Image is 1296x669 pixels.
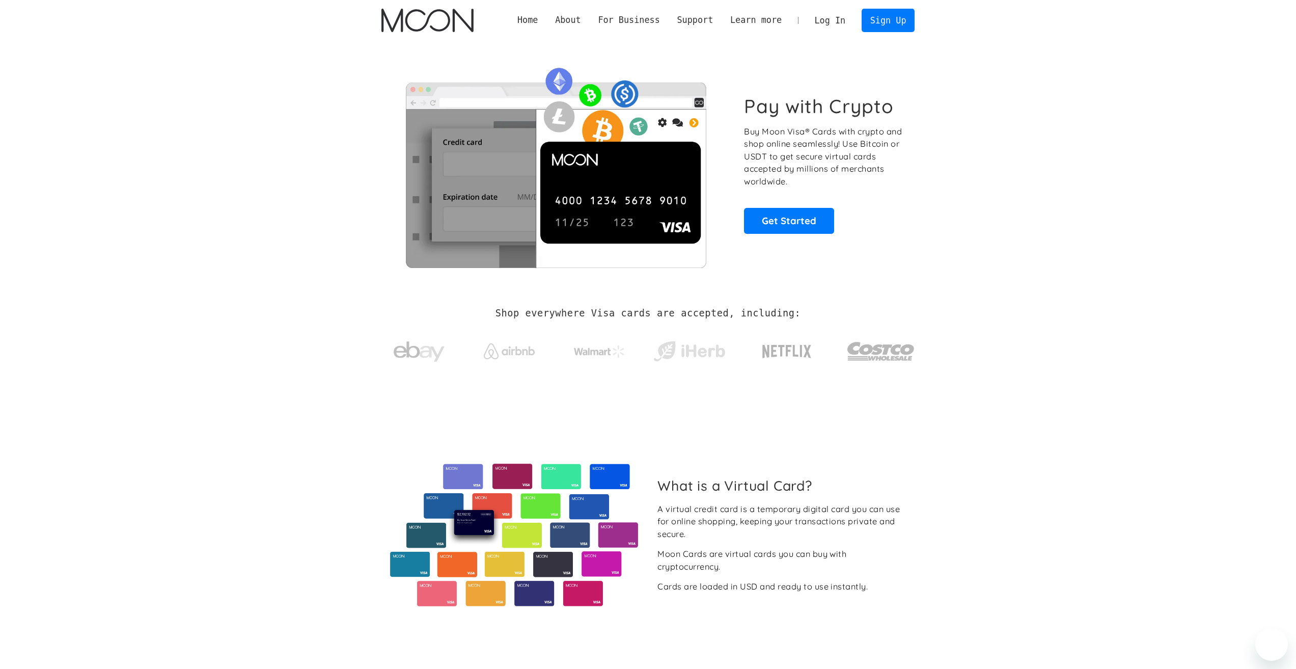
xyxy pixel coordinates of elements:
[484,343,535,359] img: Airbnb
[546,14,589,26] div: About
[657,503,906,541] div: A virtual credit card is a temporary digital card you can use for online shopping, keeping your t...
[394,336,445,368] img: ebay
[847,332,915,370] img: Costco
[590,14,669,26] div: For Business
[381,61,730,267] img: Moon Cards let you spend your crypto anywhere Visa is accepted.
[561,335,637,363] a: Walmart
[657,580,868,593] div: Cards are loaded in USD and ready to use instantly.
[598,14,659,26] div: For Business
[806,9,854,32] a: Log In
[761,339,812,364] img: Netflix
[651,338,727,365] img: iHerb
[389,464,640,606] img: Virtual cards from Moon
[471,333,547,364] a: Airbnb
[1255,628,1288,661] iframe: Mesajlaşma penceresini başlatma düğmesi
[744,95,894,118] h1: Pay with Crypto
[862,9,915,32] a: Sign Up
[744,125,903,188] p: Buy Moon Visa® Cards with crypto and shop online seamlessly! Use Bitcoin or USDT to get secure vi...
[651,328,727,370] a: iHerb
[657,477,906,494] h2: What is a Virtual Card?
[381,9,474,32] img: Moon Logo
[741,329,833,369] a: Netflix
[381,326,457,373] a: ebay
[669,14,722,26] div: Support
[677,14,713,26] div: Support
[495,308,801,319] h2: Shop everywhere Visa cards are accepted, including:
[730,14,782,26] div: Learn more
[847,322,915,376] a: Costco
[722,14,790,26] div: Learn more
[574,345,625,358] img: Walmart
[381,9,474,32] a: home
[744,208,834,233] a: Get Started
[657,548,906,573] div: Moon Cards are virtual cards you can buy with cryptocurrency.
[555,14,581,26] div: About
[509,14,546,26] a: Home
